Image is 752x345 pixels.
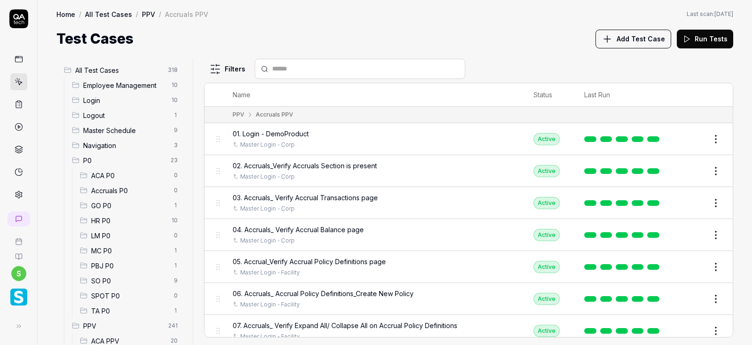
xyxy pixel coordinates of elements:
div: Drag to reorderLM P00 [76,228,185,243]
span: 1 [170,110,181,121]
div: Drag to reorderACA P00 [76,168,185,183]
div: Drag to reorderLogin10 [68,93,185,108]
a: Master Login - Corp [240,204,295,213]
img: Smartlinx Logo [10,289,27,306]
span: Navigation [83,141,168,150]
div: Drag to reorderHR P010 [76,213,185,228]
time: [DATE] [714,10,733,17]
div: Drag to reorderGO P01 [76,198,185,213]
div: Active [533,165,560,177]
div: / [79,9,81,19]
div: Drag to reorderAccruals P00 [76,183,185,198]
tr: 03. Accruals_ Verify Accrual Transactions pageMaster Login - CorpActive [204,187,733,219]
a: Master Login - Facility [240,300,300,309]
span: LM P0 [91,231,168,241]
span: PBJ P0 [91,261,168,271]
div: Drag to reorderSPOT P00 [76,288,185,303]
div: Active [533,133,560,145]
tr: 05. Accrual_Verify Accrual Policy Definitions pageMaster Login - FacilityActive [204,251,733,283]
div: Active [533,261,560,273]
span: Last scan: [687,10,733,18]
span: 10 [168,215,181,226]
span: 04. Accruals_ Verify Accrual Balance page [233,225,364,235]
tr: 01. Login - DemoProductMaster Login - CorpActive [204,123,733,155]
span: 01. Login - DemoProduct [233,129,309,139]
div: Active [533,293,560,305]
button: Last scan:[DATE] [687,10,733,18]
span: 241 [164,320,181,331]
span: 23 [167,155,181,166]
span: TA P0 [91,306,168,316]
span: PPV [83,321,163,331]
span: 9 [170,275,181,286]
span: 0 [170,290,181,301]
span: SO P0 [91,276,168,286]
span: 10 [168,94,181,106]
div: Drag to reorderPPV241 [68,318,185,333]
span: 1 [170,260,181,271]
span: All Test Cases [75,65,162,75]
a: New conversation [8,212,30,227]
span: GO P0 [91,201,168,211]
button: Run Tests [677,30,733,48]
span: 318 [164,64,181,76]
a: Master Login - Corp [240,236,295,245]
a: Master Login - Corp [240,172,295,181]
span: 10 [168,79,181,91]
span: Add Test Case [617,34,665,44]
a: Documentation [4,245,33,260]
div: Drag to reorderMaster Schedule9 [68,123,185,138]
div: Drag to reorderP023 [68,153,185,168]
span: 07. Accruals_ Verify Expand All/ Collapse All on Accrual Policy Definitions [233,321,457,330]
tr: 04. Accruals_ Verify Accrual Balance pageMaster Login - CorpActive [204,219,733,251]
span: 3 [170,140,181,151]
span: 05. Accrual_Verify Accrual Policy Definitions page [233,257,386,267]
h1: Test Cases [56,28,133,49]
th: Last Run [575,83,673,107]
div: Drag to reorderPBJ P01 [76,258,185,273]
button: Filters [204,60,251,78]
span: 02. Accruals_Verify Accruals Section is present [233,161,377,171]
div: Drag to reorderEmployee Management10 [68,78,185,93]
span: Accruals P0 [91,186,168,196]
a: All Test Cases [85,9,132,19]
span: HR P0 [91,216,166,226]
th: Status [524,83,575,107]
a: Master Login - Facility [240,268,300,277]
div: Drag to reorderTA P01 [76,303,185,318]
tr: 02. Accruals_Verify Accruals Section is presentMaster Login - CorpActive [204,155,733,187]
div: Drag to reorderNavigation3 [68,138,185,153]
div: Active [533,197,560,209]
a: Master Login - Facility [240,332,300,341]
div: Active [533,325,560,337]
button: Smartlinx Logo [4,281,33,307]
span: Logout [83,110,168,120]
div: Accruals PPV [256,110,293,119]
span: s [11,266,26,281]
div: / [159,9,161,19]
span: Login [83,95,166,105]
div: Drag to reorderLogout1 [68,108,185,123]
span: 0 [170,170,181,181]
div: Accruals PPV [165,9,208,19]
span: 0 [170,230,181,241]
span: SPOT P0 [91,291,168,301]
a: Book a call with us [4,230,33,245]
a: Home [56,9,75,19]
span: 03. Accruals_ Verify Accrual Transactions page [233,193,378,203]
th: Name [223,83,525,107]
span: 9 [170,125,181,136]
div: Drag to reorderMC P01 [76,243,185,258]
tr: 06. Accruals_ Accrual Policy Definitions_Create New PolicyMaster Login - FacilityActive [204,283,733,315]
span: 06. Accruals_ Accrual Policy Definitions_Create New Policy [233,289,414,298]
div: Drag to reorderSO P09 [76,273,185,288]
span: 1 [170,245,181,256]
span: Master Schedule [83,125,168,135]
span: 1 [170,200,181,211]
span: P0 [83,156,165,165]
span: MC P0 [91,246,168,256]
div: Active [533,229,560,241]
a: PPV [142,9,155,19]
span: 1 [170,305,181,316]
div: / [136,9,138,19]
